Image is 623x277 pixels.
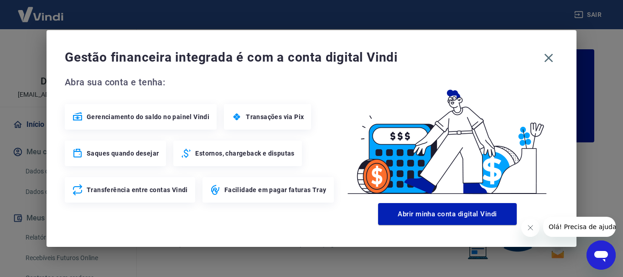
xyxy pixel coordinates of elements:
[65,48,539,67] span: Gestão financeira integrada é com a conta digital Vindi
[246,112,304,121] span: Transações via Pix
[87,185,188,194] span: Transferência entre contas Vindi
[587,240,616,270] iframe: Botão para abrir a janela de mensagens
[378,203,517,225] button: Abrir minha conta digital Vindi
[521,219,540,237] iframe: Fechar mensagem
[65,75,337,89] span: Abra sua conta e tenha:
[87,112,209,121] span: Gerenciamento do saldo no painel Vindi
[224,185,327,194] span: Facilidade em pagar faturas Tray
[195,149,294,158] span: Estornos, chargeback e disputas
[543,217,616,237] iframe: Mensagem da empresa
[337,75,558,199] img: Good Billing
[5,6,77,14] span: Olá! Precisa de ajuda?
[87,149,159,158] span: Saques quando desejar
